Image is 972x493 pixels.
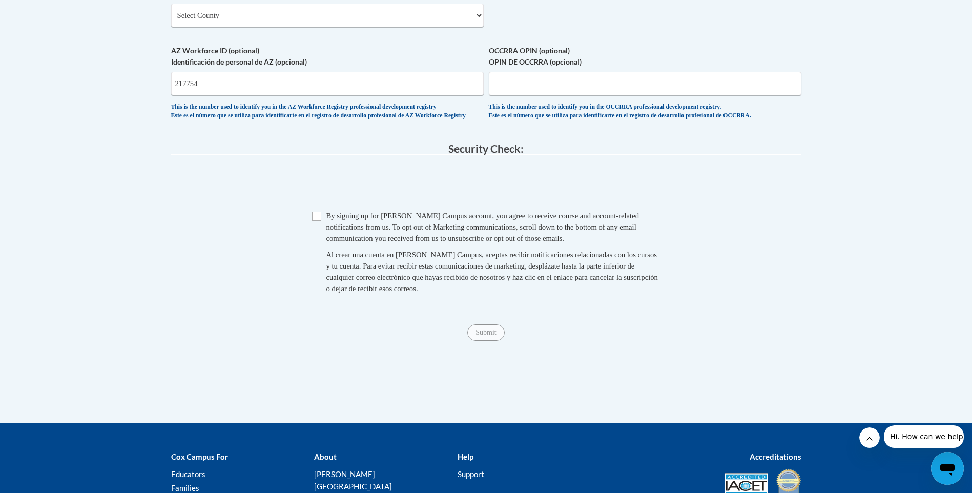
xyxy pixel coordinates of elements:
label: AZ Workforce ID (optional) Identificación de personal de AZ (opcional) [171,45,484,68]
iframe: Message from company [884,425,964,448]
span: Hi. How can we help? [6,7,83,15]
iframe: Close message [859,427,880,448]
a: Support [458,469,484,479]
b: Accreditations [750,452,801,461]
input: Submit [467,324,504,341]
span: Security Check: [448,142,524,155]
div: This is the number used to identify you in the AZ Workforce Registry professional development reg... [171,103,484,120]
b: About [314,452,337,461]
span: By signing up for [PERSON_NAME] Campus account, you agree to receive course and account-related n... [326,212,639,242]
iframe: reCAPTCHA [408,165,564,205]
div: This is the number used to identify you in the OCCRRA professional development registry. Este es ... [489,103,801,120]
a: Families [171,483,199,492]
a: Educators [171,469,205,479]
b: Help [458,452,473,461]
iframe: Button to launch messaging window [931,452,964,485]
b: Cox Campus For [171,452,228,461]
span: Al crear una cuenta en [PERSON_NAME] Campus, aceptas recibir notificaciones relacionadas con los ... [326,251,658,293]
a: [PERSON_NAME][GEOGRAPHIC_DATA] [314,469,392,491]
label: OCCRRA OPIN (optional) OPIN DE OCCRRA (opcional) [489,45,801,68]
